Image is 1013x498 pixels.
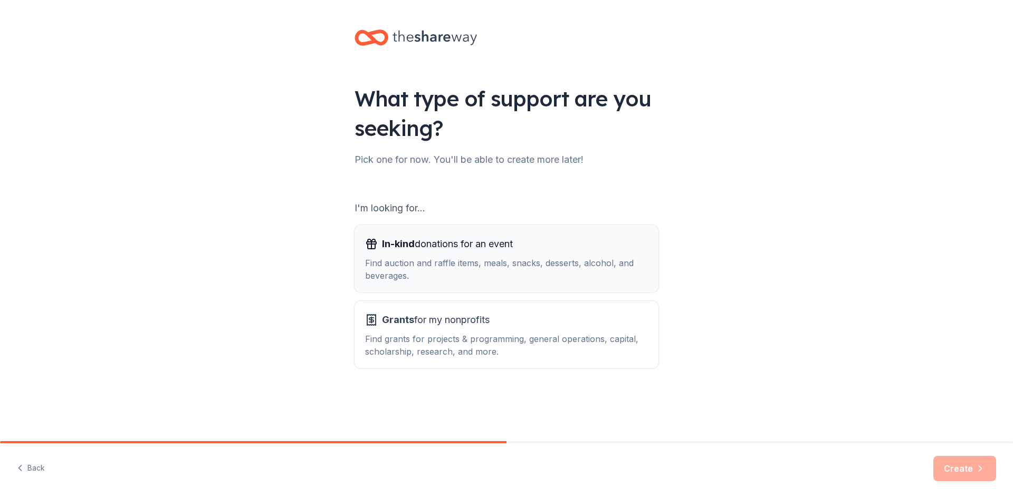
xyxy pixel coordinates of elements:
[382,238,415,249] span: In-kind
[355,151,658,168] div: Pick one for now. You'll be able to create more later!
[355,301,658,368] button: Grantsfor my nonprofitsFind grants for projects & programming, general operations, capital, schol...
[382,311,490,328] span: for my nonprofits
[365,333,648,358] div: Find grants for projects & programming, general operations, capital, scholarship, research, and m...
[17,457,45,480] button: Back
[355,84,658,143] div: What type of support are you seeking?
[355,225,658,292] button: In-kinddonations for an eventFind auction and raffle items, meals, snacks, desserts, alcohol, and...
[382,236,513,252] span: donations for an event
[365,257,648,282] div: Find auction and raffle items, meals, snacks, desserts, alcohol, and beverages.
[382,314,414,325] span: Grants
[355,200,658,217] div: I'm looking for...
